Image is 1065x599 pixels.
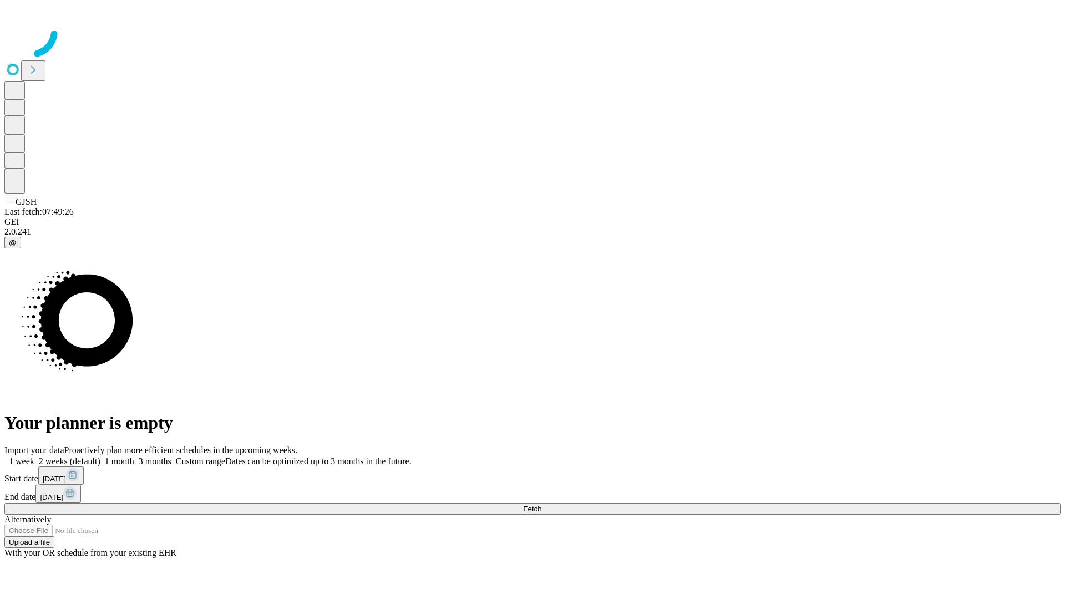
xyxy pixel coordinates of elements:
[105,456,134,466] span: 1 month
[4,217,1061,227] div: GEI
[4,503,1061,515] button: Fetch
[64,445,297,455] span: Proactively plan more efficient schedules in the upcoming weeks.
[9,456,34,466] span: 1 week
[9,238,17,247] span: @
[38,466,84,485] button: [DATE]
[523,505,541,513] span: Fetch
[176,456,225,466] span: Custom range
[139,456,171,466] span: 3 months
[4,485,1061,503] div: End date
[4,413,1061,433] h1: Your planner is empty
[4,227,1061,237] div: 2.0.241
[35,485,81,503] button: [DATE]
[225,456,411,466] span: Dates can be optimized up to 3 months in the future.
[4,466,1061,485] div: Start date
[4,536,54,548] button: Upload a file
[4,548,176,557] span: With your OR schedule from your existing EHR
[40,493,63,501] span: [DATE]
[4,445,64,455] span: Import your data
[4,207,74,216] span: Last fetch: 07:49:26
[43,475,66,483] span: [DATE]
[16,197,37,206] span: GJSH
[39,456,100,466] span: 2 weeks (default)
[4,515,51,524] span: Alternatively
[4,237,21,248] button: @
